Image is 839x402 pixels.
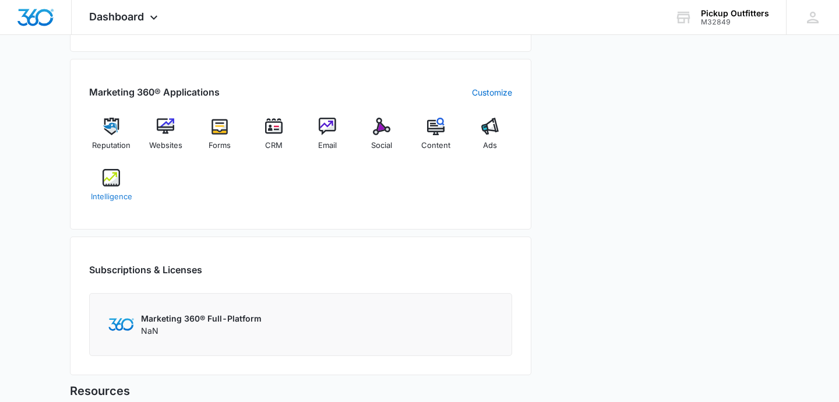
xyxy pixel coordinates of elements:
h5: Resources [70,382,769,400]
span: Forms [209,140,231,151]
a: Reputation [89,118,134,160]
div: account id [701,18,769,26]
span: CRM [265,140,283,151]
span: Reputation [92,140,131,151]
span: Intelligence [91,191,132,203]
a: Forms [198,118,242,160]
span: Content [421,140,450,151]
a: CRM [251,118,296,160]
a: Websites [143,118,188,160]
a: Customize [472,86,512,98]
a: Social [359,118,404,160]
span: Dashboard [89,10,144,23]
h2: Marketing 360® Applications [89,85,220,99]
a: Content [414,118,459,160]
div: account name [701,9,769,18]
a: Email [305,118,350,160]
a: Ads [467,118,512,160]
img: Marketing 360 Logo [108,318,134,330]
h2: Subscriptions & Licenses [89,263,202,277]
span: Social [371,140,392,151]
p: Marketing 360® Full-Platform [141,312,262,325]
span: Websites [149,140,182,151]
div: NaN [141,312,262,337]
span: Email [318,140,337,151]
span: Ads [483,140,497,151]
a: Intelligence [89,169,134,211]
